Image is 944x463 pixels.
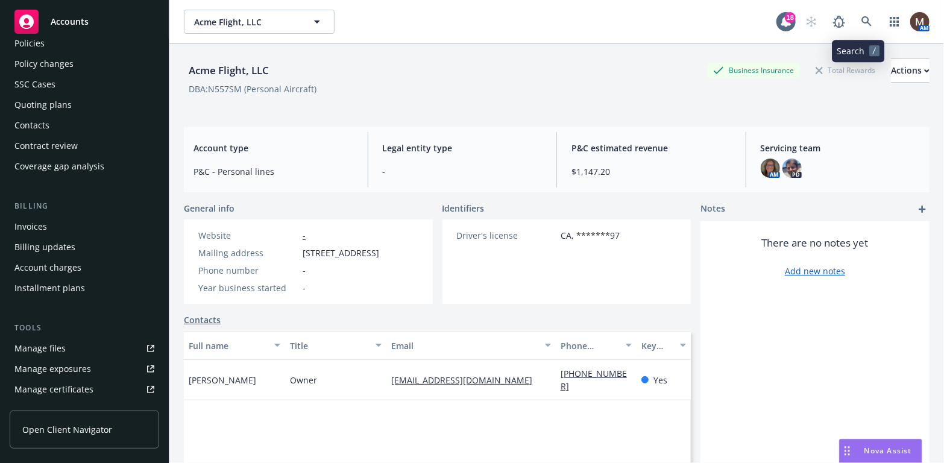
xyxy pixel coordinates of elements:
[10,200,159,212] div: Billing
[14,279,85,298] div: Installment plans
[855,10,879,34] a: Search
[827,10,851,34] a: Report a Bug
[14,116,49,135] div: Contacts
[10,217,159,236] a: Invoices
[22,423,112,436] span: Open Client Navigator
[391,374,542,386] a: [EMAIL_ADDRESS][DOMAIN_NAME]
[637,331,691,360] button: Key contact
[14,34,45,53] div: Policies
[785,12,796,23] div: 18
[442,202,485,215] span: Identifiers
[386,331,555,360] button: Email
[10,95,159,115] a: Quoting plans
[891,58,930,83] button: Actions
[810,63,881,78] div: Total Rewards
[303,282,306,294] span: -
[571,142,731,154] span: P&C estimated revenue
[14,380,93,399] div: Manage certificates
[799,10,823,34] a: Start snowing
[10,34,159,53] a: Policies
[184,313,221,326] a: Contacts
[10,380,159,399] a: Manage certificates
[14,95,72,115] div: Quoting plans
[184,10,335,34] button: Acme Flight, LLC
[10,157,159,176] a: Coverage gap analysis
[14,400,75,420] div: Manage claims
[10,258,159,277] a: Account charges
[707,63,800,78] div: Business Insurance
[653,374,667,386] span: Yes
[10,339,159,358] a: Manage files
[883,10,907,34] a: Switch app
[290,374,317,386] span: Owner
[285,331,386,360] button: Title
[10,279,159,298] a: Installment plans
[891,59,930,82] div: Actions
[14,258,81,277] div: Account charges
[840,439,855,462] div: Drag to move
[189,83,316,95] div: DBA: N557SM (Personal Aircraft)
[383,142,543,154] span: Legal entity type
[303,247,379,259] span: [STREET_ADDRESS]
[10,54,159,74] a: Policy changes
[303,230,306,241] a: -
[14,157,104,176] div: Coverage gap analysis
[189,339,267,352] div: Full name
[915,202,930,216] a: add
[761,142,920,154] span: Servicing team
[14,217,47,236] div: Invoices
[761,159,780,178] img: photo
[51,17,89,27] span: Accounts
[641,339,673,352] div: Key contact
[189,374,256,386] span: [PERSON_NAME]
[14,359,91,379] div: Manage exposures
[14,339,66,358] div: Manage files
[198,264,298,277] div: Phone number
[14,238,75,257] div: Billing updates
[561,339,619,352] div: Phone number
[782,159,802,178] img: photo
[194,142,353,154] span: Account type
[383,165,543,178] span: -
[194,16,298,28] span: Acme Flight, LLC
[10,238,159,257] a: Billing updates
[700,202,725,216] span: Notes
[198,229,298,242] div: Website
[571,165,731,178] span: $1,147.20
[10,359,159,379] a: Manage exposures
[561,368,627,392] a: [PHONE_NUMBER]
[303,264,306,277] span: -
[198,247,298,259] div: Mailing address
[10,5,159,39] a: Accounts
[290,339,368,352] div: Title
[864,446,912,456] span: Nova Assist
[10,400,159,420] a: Manage claims
[14,54,74,74] div: Policy changes
[10,116,159,135] a: Contacts
[14,136,78,156] div: Contract review
[10,136,159,156] a: Contract review
[839,439,922,463] button: Nova Assist
[184,202,234,215] span: General info
[910,12,930,31] img: photo
[14,75,55,94] div: SSC Cases
[194,165,353,178] span: P&C - Personal lines
[10,322,159,334] div: Tools
[184,63,274,78] div: Acme Flight, LLC
[10,75,159,94] a: SSC Cases
[184,331,285,360] button: Full name
[457,229,556,242] div: Driver's license
[198,282,298,294] div: Year business started
[762,236,869,250] span: There are no notes yet
[785,265,845,277] a: Add new notes
[556,331,637,360] button: Phone number
[391,339,537,352] div: Email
